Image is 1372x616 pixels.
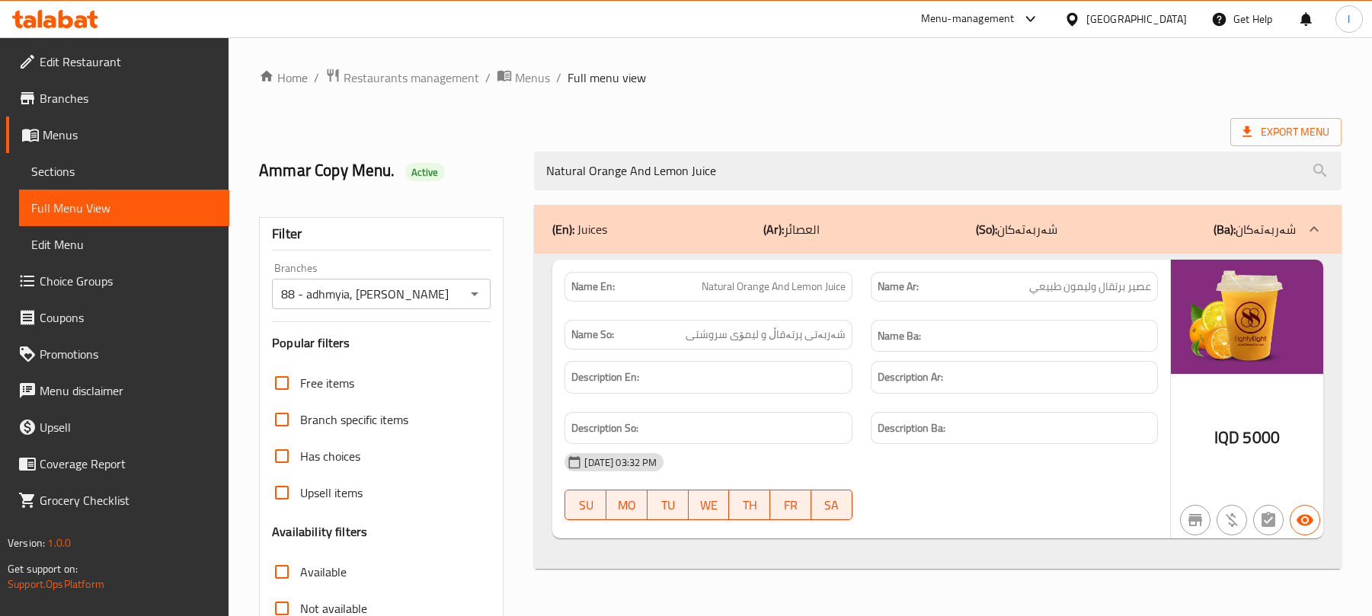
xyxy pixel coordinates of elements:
button: TU [648,490,689,520]
span: Export Menu [1230,118,1342,146]
span: Coverage Report [40,455,217,473]
b: (En): [552,218,574,241]
span: TU [654,494,683,516]
a: Home [259,69,308,87]
span: Export Menu [1242,123,1329,142]
div: [GEOGRAPHIC_DATA] [1086,11,1187,27]
strong: Name En: [571,279,615,295]
span: Coupons [40,308,217,327]
a: Edit Restaurant [6,43,229,80]
span: IQD [1214,423,1239,452]
span: Upsell [40,418,217,436]
strong: Name Ba: [878,327,921,346]
a: Grocery Checklist [6,482,229,519]
span: Version: [8,533,45,553]
b: (Ar): [763,218,784,241]
button: WE [689,490,730,520]
button: FR [770,490,811,520]
span: Grocery Checklist [40,491,217,509]
a: Menus [6,116,229,153]
a: Sections [19,153,229,190]
span: Menu disclaimer [40,381,217,400]
button: Not has choices [1253,505,1284,535]
img: mmw_638952751208150700 [1171,260,1323,374]
button: MO [606,490,648,520]
a: Coupons [6,299,229,336]
strong: Description Ar: [878,368,943,387]
input: search [534,152,1342,190]
span: l [1348,11,1350,27]
p: شەربەتەکان [976,220,1057,238]
button: SU [564,490,606,520]
li: / [556,69,561,87]
span: SU [571,494,600,516]
button: Not branch specific item [1180,505,1210,535]
h2: Ammar Copy Menu. [259,159,516,182]
a: Promotions [6,336,229,372]
a: Menus [497,68,550,88]
a: Menu disclaimer [6,372,229,409]
span: Free items [300,374,354,392]
button: Available [1290,505,1320,535]
div: Menu-management [921,10,1015,28]
p: شەربەتەکان [1214,220,1296,238]
span: Upsell items [300,484,363,502]
a: Choice Groups [6,263,229,299]
strong: Description Ba: [878,419,945,438]
p: Juices [552,220,607,238]
span: Restaurants management [344,69,479,87]
p: العصائر [763,220,820,238]
div: Active [405,163,445,181]
a: Branches [6,80,229,116]
h3: Availability filters [272,523,367,541]
span: Branch specific items [300,410,408,429]
b: (Ba): [1214,218,1236,241]
span: SA [817,494,846,516]
div: (En): Juices(Ar):العصائر(So):شەربەتەکان(Ba):شەربەتەکان [534,205,1342,254]
li: / [485,69,491,87]
span: Branches [40,89,217,107]
span: Edit Menu [31,235,217,254]
a: Upsell [6,409,229,445]
b: (So): [976,218,997,241]
button: TH [729,490,770,520]
strong: Name So: [571,327,614,343]
span: عصير برتقال وليمون طبيعي [1029,279,1151,295]
button: Purchased item [1217,505,1247,535]
span: Natural Orange And Lemon Juice [702,279,846,295]
strong: Description En: [571,368,639,387]
span: Available [300,563,347,581]
span: Has choices [300,447,360,465]
span: Menus [515,69,550,87]
span: FR [776,494,805,516]
span: WE [695,494,724,516]
span: Edit Restaurant [40,53,217,71]
span: MO [612,494,641,516]
span: Choice Groups [40,272,217,290]
span: Active [405,165,445,180]
span: Promotions [40,345,217,363]
button: Open [464,283,485,305]
span: 1.0.0 [47,533,71,553]
span: Get support on: [8,559,78,579]
a: Restaurants management [325,68,479,88]
span: شەربەتی پرتەقاڵ و لیمۆی سروشتی [686,327,846,343]
span: Sections [31,162,217,180]
strong: Name Ar: [878,279,919,295]
span: TH [735,494,764,516]
div: Filter [272,218,491,251]
span: Menus [43,126,217,144]
nav: breadcrumb [259,68,1342,88]
li: / [314,69,319,87]
a: Edit Menu [19,226,229,263]
div: (En): Juices(Ar):العصائر(So):شەربەتەکان(Ba):شەربەتەکان [534,254,1342,570]
a: Support.OpsPlatform [8,574,104,594]
h3: Popular filters [272,334,491,352]
a: Full Menu View [19,190,229,226]
span: Full Menu View [31,199,217,217]
strong: Description So: [571,419,638,438]
button: SA [811,490,852,520]
span: 5000 [1242,423,1280,452]
span: Full menu view [568,69,646,87]
span: [DATE] 03:32 PM [578,455,663,470]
